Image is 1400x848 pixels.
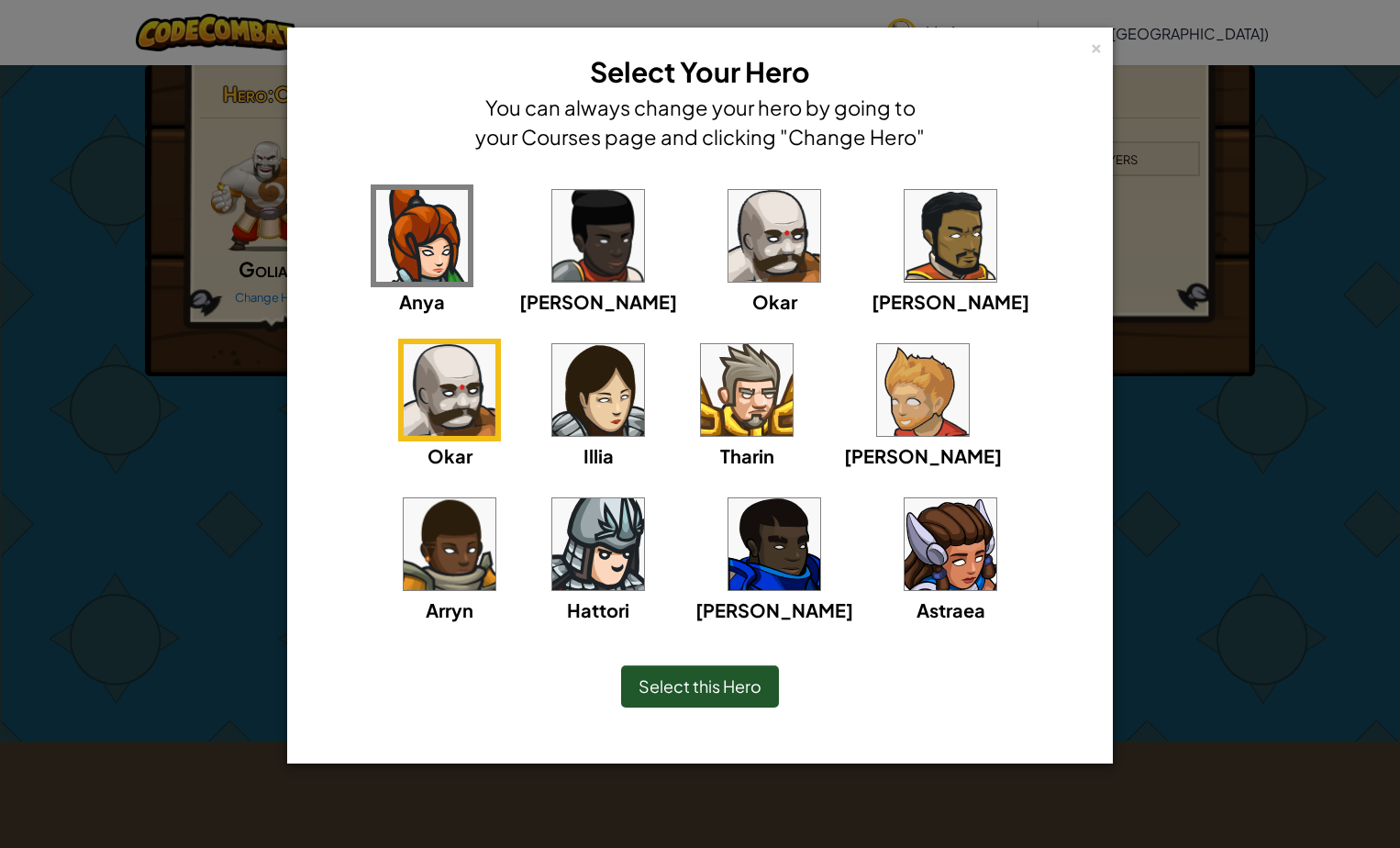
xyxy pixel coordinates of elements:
span: Illia [583,444,614,467]
img: portrait.png [877,344,969,436]
span: [PERSON_NAME] [872,290,1029,313]
span: Okar [752,290,797,313]
span: Select this Hero [639,675,761,697]
img: portrait.png [905,498,996,590]
img: portrait.png [552,190,644,282]
img: portrait.png [701,344,793,436]
span: Astraea [917,598,985,621]
img: portrait.png [404,344,495,436]
span: Arryn [426,598,473,621]
img: portrait.png [728,190,820,282]
span: Tharin [720,444,774,467]
span: [PERSON_NAME] [695,598,853,621]
img: portrait.png [404,498,495,590]
span: [PERSON_NAME] [519,290,677,313]
span: Anya [399,290,445,313]
h3: Select Your Hero [471,51,929,93]
span: Okar [428,444,472,467]
div: × [1090,36,1103,55]
h4: You can always change your hero by going to your Courses page and clicking "Change Hero" [471,93,929,151]
img: portrait.png [728,498,820,590]
img: portrait.png [552,498,644,590]
img: portrait.png [552,344,644,436]
span: [PERSON_NAME] [844,444,1002,467]
img: portrait.png [905,190,996,282]
img: portrait.png [376,190,468,282]
span: Hattori [567,598,629,621]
